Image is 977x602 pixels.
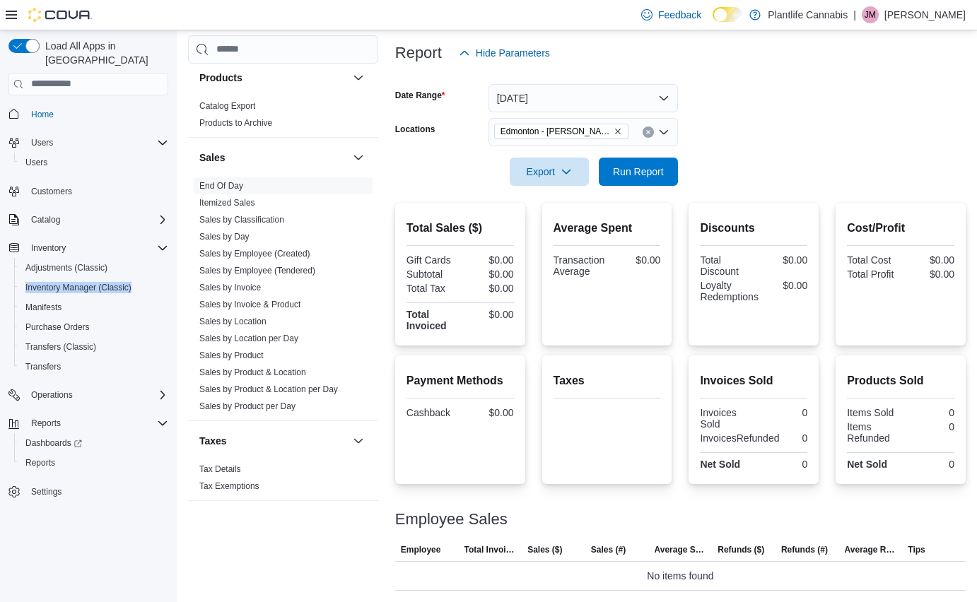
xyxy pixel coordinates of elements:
div: $0.00 [610,254,660,266]
span: Reports [20,454,168,471]
a: Sales by Invoice [199,283,261,293]
img: Cova [28,8,92,22]
h3: Report [395,45,442,61]
h3: Sales [199,150,226,165]
div: Products [188,98,378,137]
div: $0.00 [756,254,807,266]
span: Inventory [25,240,168,256]
a: Products to Archive [199,118,272,128]
button: Users [3,133,174,153]
span: Reports [25,415,168,432]
a: Dashboards [20,435,88,451]
div: $0.00 [903,254,954,266]
span: Sales by Location [199,316,267,327]
span: Sales by Product & Location per Day [199,384,338,395]
h2: Average Spent [554,220,661,237]
span: Sales by Product & Location [199,367,306,378]
span: Tax Exemptions [199,480,259,492]
button: Catalog [3,210,174,230]
h2: Invoices Sold [700,372,807,389]
span: Dashboards [20,435,168,451]
a: Transfers (Classic) [20,338,102,355]
span: Tax Details [199,464,241,475]
span: Run Report [613,165,664,179]
button: Operations [25,386,78,403]
span: Purchase Orders [20,319,168,336]
span: Settings [25,483,168,500]
span: Manifests [20,299,168,316]
button: Hide Parameters [453,39,556,67]
span: Transfers (Classic) [25,341,96,353]
a: Home [25,106,59,123]
label: Date Range [395,90,445,101]
div: Total Tax [406,283,457,294]
span: Refunds ($) [718,544,764,555]
button: Remove Edmonton - Terra Losa from selection in this group [614,127,622,136]
span: Catalog [31,214,60,225]
button: Sales [199,150,347,165]
span: Users [25,134,168,151]
button: Clear input [643,126,654,138]
span: Users [20,154,168,171]
a: Reports [20,454,61,471]
div: Items Refunded [847,421,898,444]
button: Products [199,71,347,85]
div: 0 [756,407,807,418]
span: Tips [908,544,925,555]
div: $0.00 [463,254,514,266]
div: 0 [903,407,954,418]
span: Sales by Employee (Tendered) [199,265,315,276]
a: Sales by Invoice & Product [199,300,300,309]
button: Users [25,134,59,151]
h3: Employee Sales [395,511,508,528]
button: Operations [3,385,174,405]
span: Manifests [25,302,62,313]
a: Sales by Location [199,317,267,326]
span: Sales by Location per Day [199,333,298,344]
button: Transfers [14,357,174,377]
input: Dark Mode [713,7,742,22]
span: Settings [31,486,62,497]
div: $0.00 [463,309,514,320]
span: Refunds (#) [781,544,828,555]
span: Feedback [658,8,701,22]
span: Sales by Classification [199,214,284,225]
div: $0.00 [903,268,954,280]
button: Export [510,158,589,186]
div: Loyalty Redemptions [700,280,759,302]
a: Transfers [20,358,66,375]
h2: Taxes [554,372,661,389]
span: Average Refund [845,544,897,555]
span: Transfers [25,361,61,372]
div: Items Sold [847,407,898,418]
a: Tax Exemptions [199,481,259,491]
span: Reports [31,418,61,429]
span: Sales by Product [199,350,264,361]
span: Dashboards [25,437,82,449]
div: 0 [903,421,954,432]
button: Inventory [3,238,174,258]
span: Products to Archive [199,117,272,129]
a: Customers [25,183,78,200]
button: Reports [14,453,174,473]
a: End Of Day [199,181,243,191]
div: Transaction Average [554,254,605,277]
button: Catalog [25,211,66,228]
span: Catalog Export [199,100,255,112]
div: 0 [785,432,807,444]
a: Sales by Day [199,232,250,242]
span: Users [25,157,47,168]
span: Export [518,158,580,186]
div: $0.00 [463,268,514,280]
span: JM [865,6,876,23]
a: Feedback [636,1,707,29]
a: Inventory Manager (Classic) [20,279,137,296]
span: Total Invoiced [464,544,516,555]
span: Transfers [20,358,168,375]
span: Purchase Orders [25,321,90,333]
button: Purchase Orders [14,317,174,337]
span: Sales by Invoice & Product [199,299,300,310]
span: Users [31,137,53,148]
div: Total Profit [847,268,898,280]
button: Run Report [599,158,678,186]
